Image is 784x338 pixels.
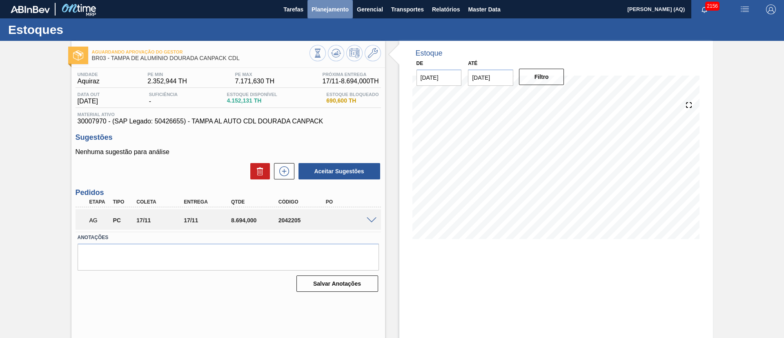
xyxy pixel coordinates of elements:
input: dd/mm/yyyy [416,69,462,86]
span: Relatórios [432,4,460,14]
span: Material ativo [78,112,379,117]
div: 17/11/2025 [182,217,235,224]
span: 7.171,630 TH [235,78,274,85]
div: PO [324,199,377,205]
span: PE MAX [235,72,274,77]
button: Atualizar Gráfico [328,45,344,61]
p: AG [89,217,110,224]
img: Logout [766,4,776,14]
span: Data out [78,92,100,97]
button: Notificações [691,4,717,15]
button: Aceitar Sugestões [298,163,380,179]
img: Ícone [73,50,83,60]
div: 8.694,000 [229,217,282,224]
button: Salvar Anotações [296,275,378,292]
div: Entrega [182,199,235,205]
span: 2156 [705,2,719,11]
span: Master Data [468,4,500,14]
h3: Sugestões [76,133,381,142]
span: Tarefas [283,4,303,14]
div: - [147,92,180,105]
div: Estoque [416,49,443,58]
span: 30007970 - (SAP Legado: 50426655) - TAMPA AL AUTO CDL DOURADA CANPACK [78,118,379,125]
span: 17/11 - 8.694,000 TH [323,78,379,85]
div: 2042205 [276,217,330,224]
span: Aguardando Aprovação do Gestor [92,49,310,54]
span: Estoque Disponível [227,92,277,97]
span: Estoque Bloqueado [326,92,379,97]
input: dd/mm/yyyy [468,69,513,86]
div: Excluir Sugestões [246,163,270,179]
button: Programar Estoque [346,45,363,61]
span: Transportes [391,4,424,14]
div: Nova sugestão [270,163,294,179]
span: 4.152,131 TH [227,98,277,104]
span: BR03 - TAMPA DE ALUMÍNIO DOURADA CANPACK CDL [92,55,310,61]
div: Pedido de Compra [111,217,135,224]
span: PE MIN [147,72,187,77]
div: Aguardando Aprovação do Gestor [87,211,112,229]
label: De [416,60,423,66]
span: Aquiraz [78,78,100,85]
p: Nenhuma sugestão para análise [76,148,381,156]
span: Planejamento [312,4,349,14]
button: Filtro [519,69,564,85]
img: TNhmsLtSVTkK8tSr43FrP2fwEKptu5GPRR3wAAAABJRU5ErkJggg== [11,6,50,13]
span: [DATE] [78,98,100,105]
img: userActions [740,4,750,14]
label: Anotações [78,232,379,244]
button: Ir ao Master Data / Geral [365,45,381,61]
button: Visão Geral dos Estoques [310,45,326,61]
div: Qtde [229,199,282,205]
div: Tipo [111,199,135,205]
span: Unidade [78,72,100,77]
h3: Pedidos [76,188,381,197]
span: Próxima Entrega [323,72,379,77]
span: Gerencial [357,4,383,14]
div: Código [276,199,330,205]
h1: Estoques [8,25,153,34]
div: Coleta [134,199,187,205]
span: 2.352,944 TH [147,78,187,85]
div: 17/11/2025 [134,217,187,224]
span: 690,600 TH [326,98,379,104]
div: Etapa [87,199,112,205]
span: Suficiência [149,92,178,97]
label: Até [468,60,477,66]
div: Aceitar Sugestões [294,162,381,180]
